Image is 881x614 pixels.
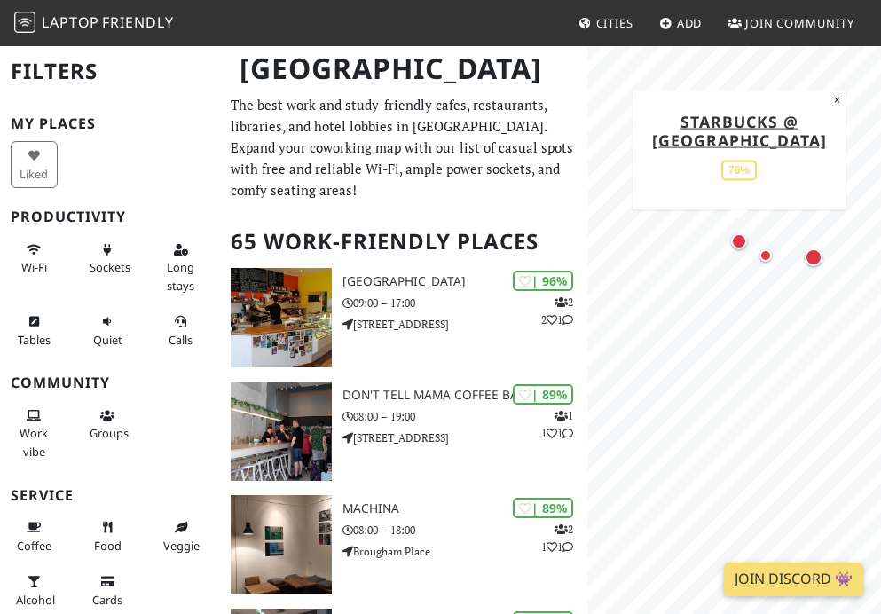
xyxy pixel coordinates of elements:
p: 08:00 – 19:00 [342,408,587,425]
h1: [GEOGRAPHIC_DATA] [225,44,584,93]
p: 08:00 – 18:00 [342,522,587,539]
a: LaptopFriendly LaptopFriendly [14,8,174,39]
span: Power sockets [90,259,130,275]
button: Sockets [84,235,131,282]
a: North Fort Cafe | 96% 221 [GEOGRAPHIC_DATA] 09:00 – 17:00 [STREET_ADDRESS] [220,268,587,367]
span: Coffee [17,538,51,554]
button: Work vibe [11,401,58,466]
h3: [GEOGRAPHIC_DATA] [342,274,587,289]
div: Map marker [748,238,783,273]
p: [STREET_ADDRESS] [342,316,587,333]
span: Video/audio calls [169,332,193,348]
button: Cards [84,567,131,614]
span: People working [20,425,48,459]
p: Brougham Place [342,543,587,560]
button: Alcohol [11,567,58,614]
div: | 89% [513,498,573,518]
a: Add [652,7,710,39]
div: Map marker [721,224,757,259]
img: Machina [231,495,332,594]
span: Food [94,538,122,554]
p: 2 1 1 [541,521,573,555]
button: Coffee [11,513,58,560]
h3: My Places [11,115,209,132]
h3: Productivity [11,209,209,225]
a: Cities [571,7,641,39]
h2: Filters [11,44,209,98]
div: Map marker [796,240,831,275]
button: Close popup [829,90,846,109]
span: Long stays [167,259,194,293]
span: Join Community [745,15,854,31]
p: 1 1 1 [541,407,573,441]
span: Alcohol [16,592,55,608]
span: Group tables [90,425,129,441]
p: [STREET_ADDRESS] [342,429,587,446]
span: Laptop [42,12,99,32]
p: 2 2 1 [541,294,573,327]
button: Tables [11,307,58,354]
button: Groups [84,401,131,448]
button: Veggie [158,513,205,560]
a: Join Discord 👾 [724,563,863,596]
span: Quiet [93,332,122,348]
a: Starbucks @ [GEOGRAPHIC_DATA] [652,110,827,150]
p: 09:00 – 17:00 [342,295,587,311]
span: Credit cards [92,592,122,608]
div: 76% [721,160,757,180]
h3: Don't tell Mama Coffee Bar [342,388,587,403]
button: Wi-Fi [11,235,58,282]
a: Don't tell Mama Coffee Bar | 89% 111 Don't tell Mama Coffee Bar 08:00 – 19:00 [STREET_ADDRESS] [220,382,587,481]
span: Add [677,15,703,31]
p: The best work and study-friendly cafes, restaurants, libraries, and hotel lobbies in [GEOGRAPHIC_... [231,94,577,201]
button: Food [84,513,131,560]
span: Work-friendly tables [18,332,51,348]
span: Stable Wi-Fi [21,259,47,275]
a: Join Community [720,7,861,39]
h3: Machina [342,501,587,516]
button: Long stays [158,235,205,300]
h3: Community [11,374,209,391]
a: Machina | 89% 211 Machina 08:00 – 18:00 Brougham Place [220,495,587,594]
h3: Service [11,487,209,504]
div: | 89% [513,384,573,405]
img: LaptopFriendly [14,12,35,33]
span: Friendly [102,12,173,32]
img: Don't tell Mama Coffee Bar [231,382,332,481]
img: North Fort Cafe [231,268,332,367]
span: Cities [596,15,633,31]
button: Quiet [84,307,131,354]
button: Calls [158,307,205,354]
span: Veggie [163,538,200,554]
div: | 96% [513,271,573,291]
h2: 65 Work-Friendly Places [231,215,577,269]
